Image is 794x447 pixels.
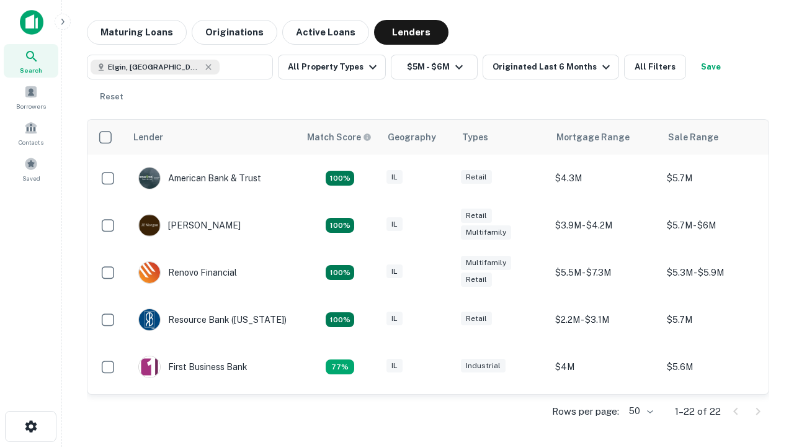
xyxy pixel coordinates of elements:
span: Elgin, [GEOGRAPHIC_DATA], [GEOGRAPHIC_DATA] [108,61,201,73]
div: First Business Bank [138,356,248,378]
div: Capitalize uses an advanced AI algorithm to match your search with the best lender. The match sco... [307,130,372,144]
div: Retail [461,209,492,223]
button: Originations [192,20,277,45]
a: Search [4,44,58,78]
a: Saved [4,152,58,186]
td: $5.7M [661,155,772,202]
div: Sale Range [668,130,718,145]
td: $5.6M [661,343,772,391]
td: $5.7M [661,296,772,343]
th: Lender [126,120,300,155]
td: $5.3M - $5.9M [661,249,772,296]
span: Saved [22,173,40,183]
div: Renovo Financial [138,261,237,284]
span: Search [20,65,42,75]
button: Originated Last 6 Months [483,55,619,79]
span: Contacts [19,137,43,147]
div: Lender [133,130,163,145]
div: IL [386,170,403,184]
div: IL [386,217,403,232]
div: American Bank & Trust [138,167,261,189]
div: Retail [461,170,492,184]
button: Save your search to get updates of matches that match your search criteria. [691,55,731,79]
div: IL [386,312,403,326]
button: Active Loans [282,20,369,45]
td: $5.5M - $7.3M [549,249,661,296]
button: $5M - $6M [391,55,478,79]
button: All Filters [624,55,686,79]
td: $3.1M [549,391,661,438]
div: Multifamily [461,225,511,240]
div: Resource Bank ([US_STATE]) [138,309,287,331]
div: Geography [388,130,436,145]
a: Contacts [4,116,58,150]
img: picture [139,309,160,330]
img: picture [139,356,160,377]
p: Rows per page: [552,404,619,419]
td: $2.2M - $3.1M [549,296,661,343]
div: Industrial [461,359,506,373]
img: picture [139,168,160,189]
div: 50 [624,402,655,420]
div: Mortgage Range [556,130,630,145]
td: $4M [549,343,661,391]
th: Capitalize uses an advanced AI algorithm to match your search with the best lender. The match sco... [300,120,380,155]
th: Mortgage Range [549,120,661,155]
td: $5.7M - $6M [661,202,772,249]
th: Sale Range [661,120,772,155]
a: Borrowers [4,80,58,114]
button: Maturing Loans [87,20,187,45]
div: Multifamily [461,256,511,270]
div: Matching Properties: 4, hasApolloMatch: undefined [326,218,354,233]
th: Geography [380,120,455,155]
p: 1–22 of 22 [675,404,721,419]
div: Retail [461,273,492,287]
div: Matching Properties: 4, hasApolloMatch: undefined [326,312,354,327]
span: Borrowers [16,101,46,111]
iframe: Chat Widget [732,308,794,368]
div: Matching Properties: 4, hasApolloMatch: undefined [326,265,354,280]
img: capitalize-icon.png [20,10,43,35]
button: Lenders [374,20,448,45]
div: Retail [461,312,492,326]
div: Originated Last 6 Months [493,60,613,74]
td: $3.9M - $4.2M [549,202,661,249]
img: picture [139,215,160,236]
div: IL [386,359,403,373]
button: All Property Types [278,55,386,79]
div: Types [462,130,488,145]
h6: Match Score [307,130,369,144]
th: Types [455,120,549,155]
div: IL [386,264,403,279]
div: Matching Properties: 7, hasApolloMatch: undefined [326,171,354,186]
td: $5.1M [661,391,772,438]
td: $4.3M [549,155,661,202]
div: [PERSON_NAME] [138,214,241,237]
button: Reset [92,84,132,109]
div: Matching Properties: 3, hasApolloMatch: undefined [326,359,354,374]
img: picture [139,262,160,283]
